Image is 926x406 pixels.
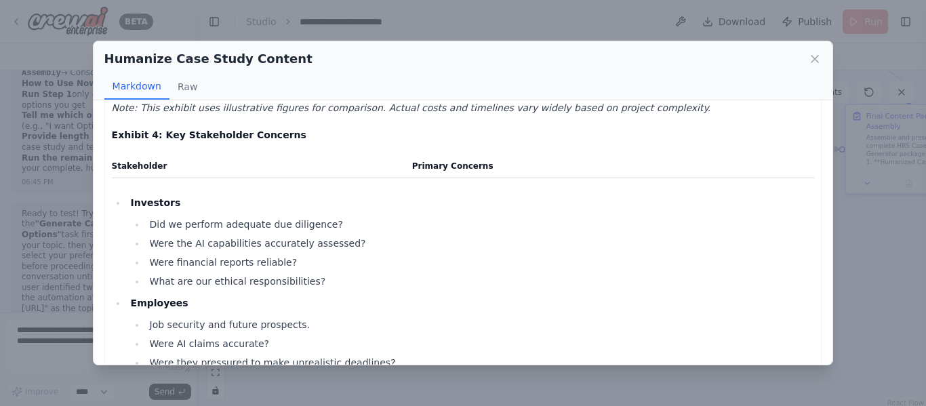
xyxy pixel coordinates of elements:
[169,74,205,100] button: Raw
[146,317,815,333] li: Job security and future prospects.
[112,159,404,178] th: Stakeholder
[146,273,815,289] li: What are our ethical responsibilities?
[104,49,313,68] h2: Humanize Case Study Content
[146,254,815,270] li: Were financial reports reliable?
[112,129,306,140] strong: Exhibit 4: Key Stakeholder Concerns
[112,102,711,113] em: Note: This exhibit uses illustrative figures for comparison. Actual costs and timelines vary wide...
[146,354,815,371] li: Were they pressured to make unrealistic deadlines?
[104,74,169,100] button: Markdown
[146,216,815,232] li: Did we perform adequate due diligence?
[404,159,815,178] th: Primary Concerns
[146,235,815,251] li: Were the AI capabilities accurately assessed?
[131,298,188,308] strong: Employees
[146,336,815,352] li: Were AI claims accurate?
[131,197,181,208] strong: Investors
